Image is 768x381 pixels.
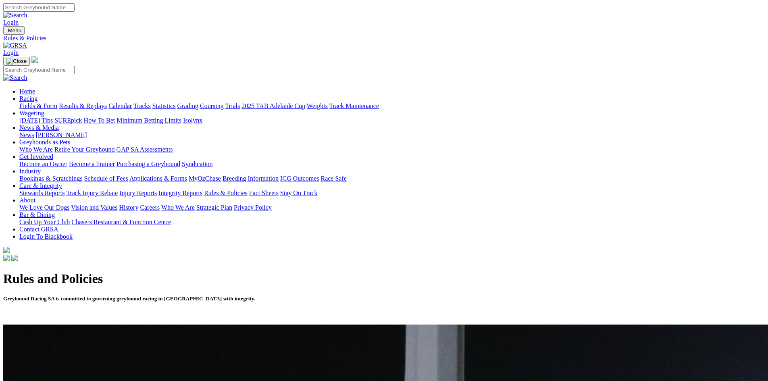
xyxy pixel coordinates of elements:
a: History [119,204,138,211]
a: Results & Replays [59,102,107,109]
img: logo-grsa-white.png [31,56,38,63]
a: Calendar [108,102,132,109]
span: Menu [8,27,21,33]
a: Privacy Policy [234,204,272,211]
a: News [19,131,34,138]
a: GAP SA Assessments [117,146,173,153]
a: Who We Are [161,204,195,211]
a: Home [19,88,35,95]
a: Fact Sheets [249,189,279,196]
a: Care & Integrity [19,182,62,189]
a: Industry [19,168,41,175]
a: Wagering [19,110,44,117]
a: Racing [19,95,37,102]
a: Login To Blackbook [19,233,73,240]
img: twitter.svg [11,255,18,261]
a: Isolynx [183,117,202,124]
div: News & Media [19,131,765,139]
a: Weights [307,102,328,109]
a: Become an Owner [19,160,67,167]
div: Greyhounds as Pets [19,146,765,153]
a: Chasers Restaurant & Function Centre [71,219,171,225]
img: facebook.svg [3,255,10,261]
a: Login [3,49,19,56]
a: Grading [177,102,198,109]
a: Who We Are [19,146,53,153]
a: Contact GRSA [19,226,58,233]
a: Stay On Track [280,189,317,196]
a: Get Involved [19,153,53,160]
a: Purchasing a Greyhound [117,160,180,167]
a: Vision and Values [71,204,117,211]
a: [DATE] Tips [19,117,53,124]
img: Close [6,58,27,65]
a: Careers [140,204,160,211]
a: 2025 TAB Adelaide Cup [241,102,305,109]
a: MyOzChase [189,175,221,182]
a: Rules & Policies [3,35,765,42]
img: Search [3,74,27,81]
a: Applications & Forms [129,175,187,182]
a: Stewards Reports [19,189,65,196]
a: Syndication [182,160,212,167]
a: News & Media [19,124,59,131]
div: Wagering [19,117,765,124]
div: Get Involved [19,160,765,168]
img: logo-grsa-white.png [3,247,10,253]
img: Search [3,12,27,19]
a: Become a Trainer [69,160,115,167]
a: Minimum Betting Limits [117,117,181,124]
a: About [19,197,35,204]
a: Track Maintenance [329,102,379,109]
a: Schedule of Fees [84,175,128,182]
div: Racing [19,102,765,110]
a: SUREpick [54,117,82,124]
input: Search [3,3,75,12]
div: Bar & Dining [19,219,765,226]
a: Fields & Form [19,102,57,109]
a: Bookings & Scratchings [19,175,82,182]
a: Coursing [200,102,224,109]
a: Tracks [133,102,151,109]
button: Toggle navigation [3,26,25,35]
a: ICG Outcomes [280,175,319,182]
div: About [19,204,765,211]
a: Injury Reports [119,189,157,196]
img: GRSA [3,42,27,49]
a: Race Safe [321,175,346,182]
input: Search [3,66,75,74]
a: Cash Up Your Club [19,219,70,225]
a: Bar & Dining [19,211,55,218]
h1: Rules and Policies [3,271,765,286]
h5: Greyhound Racing SA is committed to governing greyhound racing in [GEOGRAPHIC_DATA] with integrity. [3,296,765,302]
a: Greyhounds as Pets [19,139,70,146]
a: How To Bet [84,117,115,124]
button: Toggle navigation [3,57,30,66]
a: Integrity Reports [158,189,202,196]
a: Login [3,19,19,26]
a: Strategic Plan [196,204,232,211]
a: We Love Our Dogs [19,204,69,211]
a: Track Injury Rebate [66,189,118,196]
a: Trials [225,102,240,109]
div: Care & Integrity [19,189,765,197]
a: Rules & Policies [204,189,248,196]
a: Breeding Information [223,175,279,182]
a: Statistics [152,102,176,109]
div: Industry [19,175,765,182]
a: [PERSON_NAME] [35,131,87,138]
a: Retire Your Greyhound [54,146,115,153]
